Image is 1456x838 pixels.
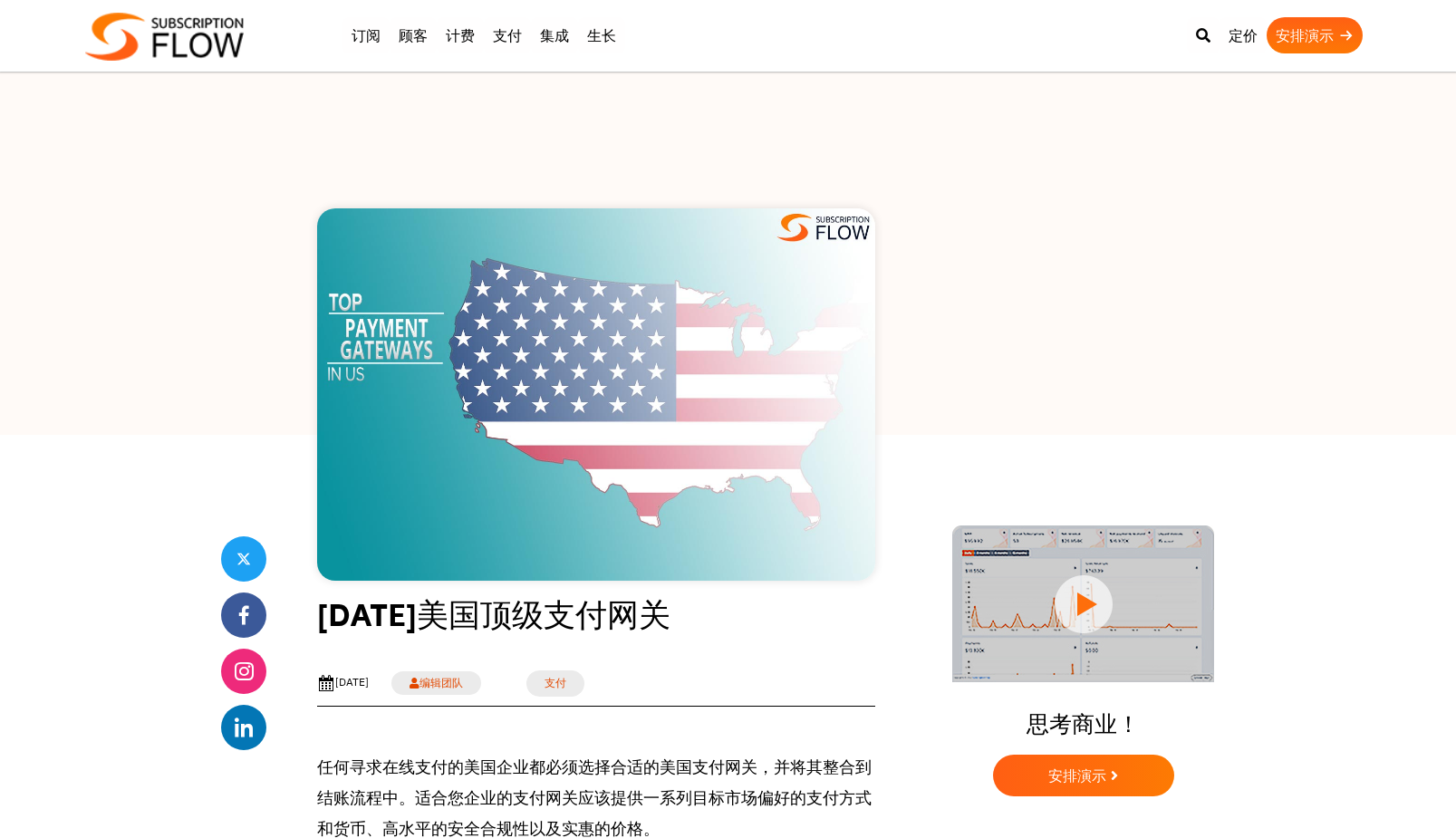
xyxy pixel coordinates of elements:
font: [DATE] [335,675,369,689]
font: 计费 [446,26,475,44]
img: 介绍视频 [952,525,1214,682]
font: 顾客 [399,26,428,44]
font: 定价 [1229,26,1258,44]
img: 美国顶级支付网关 [317,208,875,581]
a: 安排演示 [1267,17,1363,53]
font: 支付 [545,676,566,689]
img: 订阅流程 [85,13,244,61]
a: 编辑团队 [391,671,481,695]
a: 集成 [531,17,578,53]
font: 集成 [540,26,569,44]
a: 支付 [484,17,531,53]
a: 计费 [437,17,484,53]
a: 生长 [578,17,625,53]
a: 定价 [1220,17,1267,53]
font: 思考商业！ [1027,707,1140,739]
font: 安排演示 [1276,26,1334,44]
font: 订阅 [352,26,381,44]
a: 安排演示 [993,755,1174,796]
font: 支付 [493,26,522,44]
a: 支付 [526,670,584,697]
font: 生长 [587,26,616,44]
a: 顾客 [390,17,437,53]
a: 订阅 [342,17,390,53]
font: 安排演示 [1048,766,1106,785]
font: 编辑团队 [419,676,463,689]
font: [DATE]美国顶级支付网关 [317,591,670,636]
